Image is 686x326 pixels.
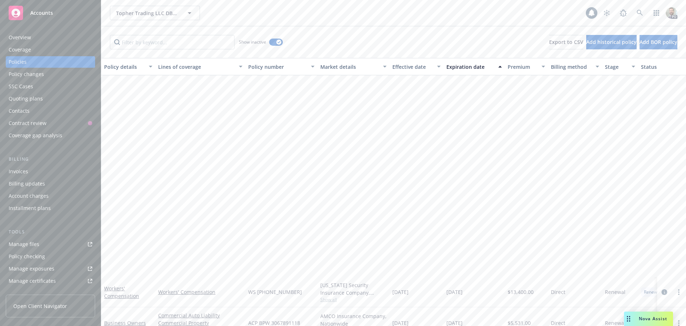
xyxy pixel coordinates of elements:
[624,312,633,326] div: Drag to move
[317,58,389,75] button: Market details
[644,289,662,295] span: Renewed
[600,6,614,20] a: Stop snowing
[9,56,27,68] div: Policies
[9,130,62,141] div: Coverage gap analysis
[392,63,433,71] div: Effective date
[640,39,677,45] span: Add BOR policy
[6,275,95,287] a: Manage certificates
[9,68,44,80] div: Policy changes
[6,190,95,202] a: Account charges
[9,238,39,250] div: Manage files
[6,117,95,129] a: Contract review
[158,288,242,296] a: Workers' Compensation
[104,285,139,299] a: Workers' Compensation
[248,63,307,71] div: Policy number
[6,251,95,262] a: Policy checking
[6,93,95,104] a: Quoting plans
[6,32,95,43] a: Overview
[9,93,43,104] div: Quoting plans
[9,287,43,299] div: Manage BORs
[392,288,409,296] span: [DATE]
[6,238,95,250] a: Manage files
[508,63,537,71] div: Premium
[6,130,95,141] a: Coverage gap analysis
[248,288,302,296] span: WS [PHONE_NUMBER]
[320,63,379,71] div: Market details
[6,287,95,299] a: Manage BORs
[9,275,56,287] div: Manage certificates
[660,288,669,296] a: circleInformation
[446,63,494,71] div: Expiration date
[9,105,30,117] div: Contacts
[605,63,627,71] div: Stage
[158,63,235,71] div: Lines of coverage
[6,228,95,236] div: Tools
[9,263,54,274] div: Manage exposures
[6,56,95,68] a: Policies
[110,6,200,20] button: Topher Trading LLC DBA: Design Center Associates
[101,58,155,75] button: Policy details
[245,58,317,75] button: Policy number
[30,10,53,16] span: Accounts
[602,58,638,75] button: Stage
[155,58,245,75] button: Lines of coverage
[586,35,637,49] button: Add historical policy
[633,6,647,20] a: Search
[158,312,242,319] a: Commercial Auto Liability
[586,39,637,45] span: Add historical policy
[6,156,95,163] div: Billing
[9,32,31,43] div: Overview
[9,166,28,177] div: Invoices
[549,35,583,49] button: Export to CSV
[639,316,667,322] span: Nova Assist
[446,288,463,296] span: [DATE]
[505,58,548,75] button: Premium
[13,302,67,310] span: Open Client Navigator
[6,178,95,189] a: Billing updates
[9,190,49,202] div: Account charges
[9,81,33,92] div: SSC Cases
[640,35,677,49] button: Add BOR policy
[9,117,46,129] div: Contract review
[508,288,534,296] span: $13,400.00
[6,166,95,177] a: Invoices
[551,63,591,71] div: Billing method
[320,281,387,296] div: [US_STATE] Security Insurance Company, Liberty Mutual
[624,312,673,326] button: Nova Assist
[6,68,95,80] a: Policy changes
[549,39,583,45] span: Export to CSV
[548,58,602,75] button: Billing method
[444,58,505,75] button: Expiration date
[9,251,45,262] div: Policy checking
[641,63,685,71] div: Status
[6,3,95,23] a: Accounts
[616,6,631,20] a: Report a Bug
[649,6,664,20] a: Switch app
[389,58,444,75] button: Effective date
[551,288,565,296] span: Direct
[666,7,677,19] img: photo
[9,178,45,189] div: Billing updates
[320,296,387,303] span: Show all
[6,105,95,117] a: Contacts
[6,202,95,214] a: Installment plans
[674,288,683,296] a: more
[6,263,95,274] a: Manage exposures
[605,288,625,296] span: Renewal
[110,35,235,49] input: Filter by keyword...
[9,202,51,214] div: Installment plans
[6,44,95,55] a: Coverage
[9,44,31,55] div: Coverage
[239,39,266,45] span: Show inactive
[104,63,144,71] div: Policy details
[116,9,178,17] span: Topher Trading LLC DBA: Design Center Associates
[6,81,95,92] a: SSC Cases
